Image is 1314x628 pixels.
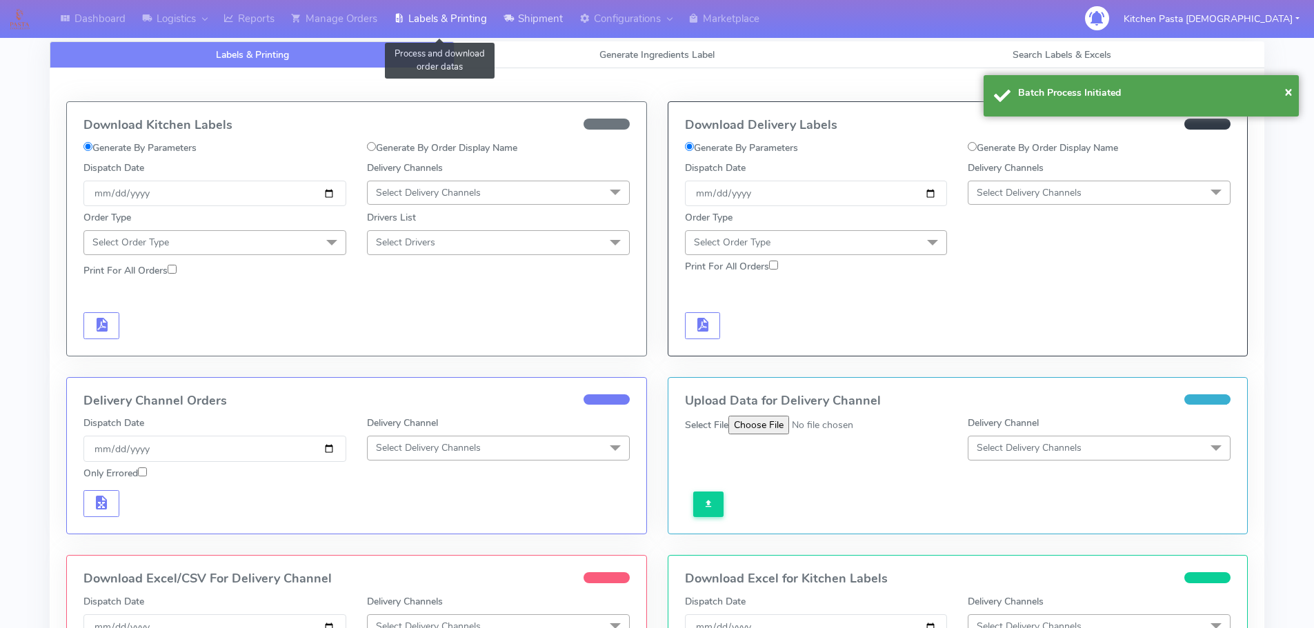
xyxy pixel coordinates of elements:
[968,141,1118,155] label: Generate By Order Display Name
[367,141,517,155] label: Generate By Order Display Name
[685,594,746,609] label: Dispatch Date
[83,572,630,586] h4: Download Excel/CSV For Delivery Channel
[216,48,289,61] span: Labels & Printing
[138,467,147,476] input: Only Errored
[168,265,177,274] input: Print For All Orders
[83,161,144,175] label: Dispatch Date
[367,594,443,609] label: Delivery Channels
[968,594,1044,609] label: Delivery Channels
[977,441,1082,454] span: Select Delivery Channels
[685,259,778,274] label: Print For All Orders
[83,119,630,132] h4: Download Kitchen Labels
[376,186,481,199] span: Select Delivery Channels
[599,48,715,61] span: Generate Ingredients Label
[367,210,416,225] label: Drivers List
[968,142,977,151] input: Generate By Order Display Name
[376,441,481,454] span: Select Delivery Channels
[694,236,770,249] span: Select Order Type
[977,186,1082,199] span: Select Delivery Channels
[685,572,1231,586] h4: Download Excel for Kitchen Labels
[376,236,435,249] span: Select Drivers
[685,119,1231,132] h4: Download Delivery Labels
[968,161,1044,175] label: Delivery Channels
[83,210,131,225] label: Order Type
[685,394,1231,408] h4: Upload Data for Delivery Channel
[1113,5,1310,33] button: Kitchen Pasta [DEMOGRAPHIC_DATA]
[92,236,169,249] span: Select Order Type
[685,161,746,175] label: Dispatch Date
[50,41,1264,68] ul: Tabs
[685,210,733,225] label: Order Type
[367,416,438,430] label: Delivery Channel
[1284,81,1293,102] button: Close
[685,142,694,151] input: Generate By Parameters
[1284,82,1293,101] span: ×
[769,261,778,270] input: Print For All Orders
[83,394,630,408] h4: Delivery Channel Orders
[968,416,1039,430] label: Delivery Channel
[83,594,144,609] label: Dispatch Date
[1018,85,1288,100] div: Batch Process Initiated
[83,141,197,155] label: Generate By Parameters
[83,466,147,480] label: Only Errored
[367,142,376,151] input: Generate By Order Display Name
[83,263,177,278] label: Print For All Orders
[83,142,92,151] input: Generate By Parameters
[685,141,798,155] label: Generate By Parameters
[1013,48,1111,61] span: Search Labels & Excels
[685,418,728,432] label: Select File
[83,416,144,430] label: Dispatch Date
[367,161,443,175] label: Delivery Channels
